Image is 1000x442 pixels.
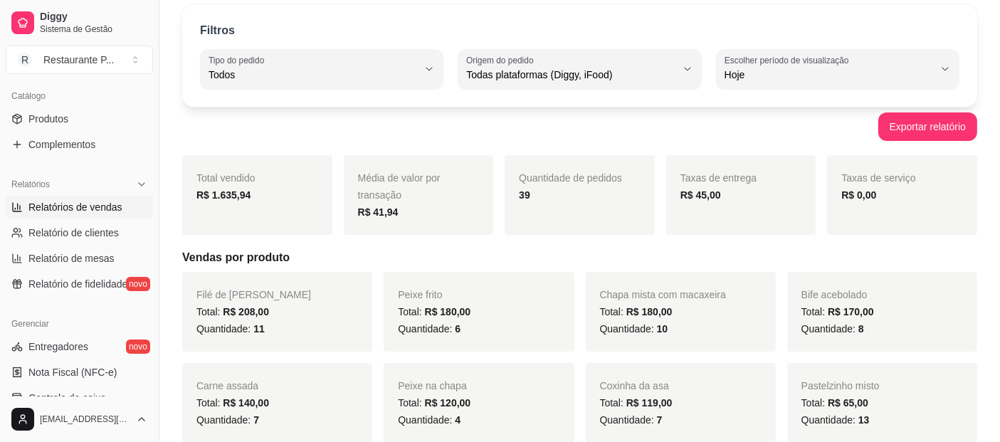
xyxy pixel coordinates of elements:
span: Todas plataformas (Diggy, iFood) [466,68,675,82]
span: Total: [196,306,269,317]
span: Quantidade: [801,323,864,335]
span: Relatório de clientes [28,226,119,240]
span: Quantidade: [196,414,259,426]
span: [EMAIL_ADDRESS][DOMAIN_NAME] [40,414,130,425]
span: R$ 65,00 [828,397,868,409]
span: Nota Fiscal (NFC-e) [28,365,117,379]
span: 11 [253,323,265,335]
span: R [18,53,32,67]
span: Todos [209,68,418,82]
a: Relatórios de vendas [6,196,153,219]
span: Complementos [28,137,95,152]
span: 6 [455,323,460,335]
span: R$ 120,00 [425,397,471,409]
div: Restaurante P ... [43,53,114,67]
span: Sistema de Gestão [40,23,147,35]
button: Select a team [6,46,153,74]
span: Total: [801,397,868,409]
h5: Vendas por produto [182,249,977,266]
div: Catálogo [6,85,153,107]
span: Pastelzinho misto [801,380,880,391]
span: Chapa mista com macaxeira [600,289,726,300]
span: Quantidade: [600,414,663,426]
span: Carne assada [196,380,258,391]
span: Hoje [725,68,934,82]
span: Total: [600,306,673,317]
span: Filé de [PERSON_NAME] [196,289,311,300]
span: 13 [858,414,870,426]
span: 7 [253,414,259,426]
span: Total: [398,306,470,317]
strong: 39 [519,189,530,201]
span: R$ 180,00 [425,306,471,317]
a: Nota Fiscal (NFC-e) [6,361,153,384]
span: Produtos [28,112,68,126]
span: R$ 208,00 [223,306,269,317]
span: Total: [398,397,470,409]
label: Tipo do pedido [209,54,269,66]
span: Taxas de entrega [680,172,757,184]
a: Relatório de mesas [6,247,153,270]
span: R$ 119,00 [626,397,673,409]
strong: R$ 45,00 [680,189,721,201]
label: Origem do pedido [466,54,538,66]
span: Quantidade de pedidos [519,172,622,184]
span: Quantidade: [398,323,460,335]
span: Relatórios de vendas [28,200,122,214]
span: R$ 180,00 [626,306,673,317]
span: Total: [801,306,874,317]
span: 10 [657,323,668,335]
span: Entregadores [28,340,88,354]
span: Total vendido [196,172,256,184]
strong: R$ 41,94 [358,206,399,218]
strong: R$ 0,00 [841,189,876,201]
span: Total: [600,397,673,409]
span: Bife acebolado [801,289,868,300]
strong: R$ 1.635,94 [196,189,251,201]
div: Gerenciar [6,312,153,335]
span: 4 [455,414,460,426]
span: Média de valor por transação [358,172,441,201]
span: Diggy [40,11,147,23]
span: Peixe na chapa [398,380,467,391]
span: Relatório de fidelidade [28,277,127,291]
p: Filtros [200,22,235,39]
a: Controle de caixa [6,386,153,409]
span: Peixe frito [398,289,442,300]
span: Controle de caixa [28,391,106,405]
span: R$ 170,00 [828,306,874,317]
button: Escolher período de visualizaçãoHoje [716,49,959,89]
a: Entregadoresnovo [6,335,153,358]
button: Tipo do pedidoTodos [200,49,443,89]
span: Relatórios [11,179,50,190]
span: 7 [657,414,663,426]
span: R$ 140,00 [223,397,269,409]
span: 8 [858,323,864,335]
button: Origem do pedidoTodas plataformas (Diggy, iFood) [458,49,701,89]
span: Total: [196,397,269,409]
span: Quantidade: [398,414,460,426]
a: Produtos [6,107,153,130]
a: Complementos [6,133,153,156]
span: Coxinha da asa [600,380,669,391]
span: Relatório de mesas [28,251,115,265]
a: Relatório de clientes [6,221,153,244]
span: Quantidade: [600,323,668,335]
button: [EMAIL_ADDRESS][DOMAIN_NAME] [6,402,153,436]
span: Quantidade: [196,323,265,335]
a: Relatório de fidelidadenovo [6,273,153,295]
button: Exportar relatório [878,112,977,141]
a: DiggySistema de Gestão [6,6,153,40]
span: Taxas de serviço [841,172,915,184]
label: Escolher período de visualização [725,54,853,66]
span: Quantidade: [801,414,870,426]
